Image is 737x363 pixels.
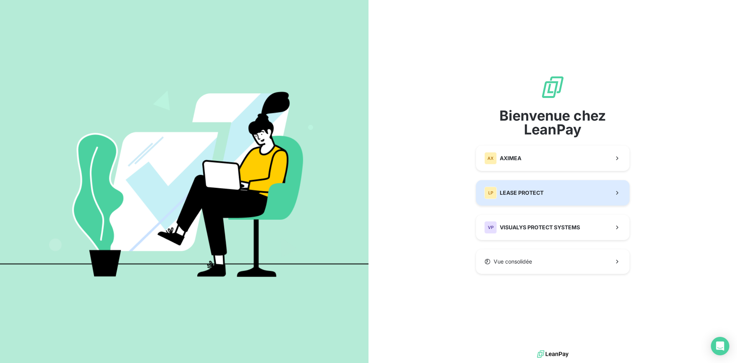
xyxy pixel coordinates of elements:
img: logo [537,348,568,360]
button: Vue consolidée [476,249,630,274]
div: VP [484,221,497,234]
span: Bienvenue chez LeanPay [476,109,630,136]
img: logo sigle [540,75,565,99]
div: AX [484,152,497,164]
span: Vue consolidée [494,258,532,265]
button: VPVISUALYS PROTECT SYSTEMS [476,215,630,240]
div: Open Intercom Messenger [711,337,729,355]
span: AXIMEA [500,154,521,162]
button: AXAXIMEA [476,146,630,171]
button: LPLEASE PROTECT [476,180,630,206]
div: LP [484,187,497,199]
span: LEASE PROTECT [500,189,544,197]
span: VISUALYS PROTECT SYSTEMS [500,224,580,231]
